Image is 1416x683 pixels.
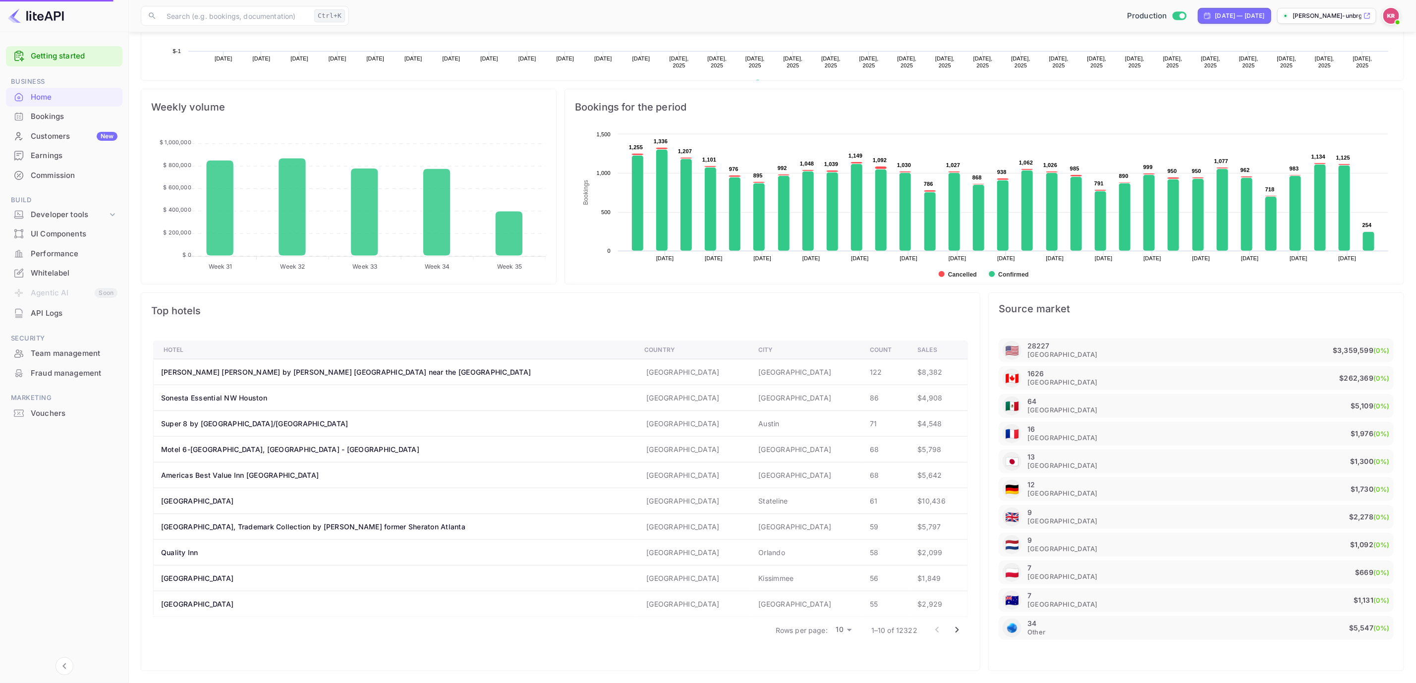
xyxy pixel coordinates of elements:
[1373,402,1390,410] span: (0%)
[97,132,117,141] div: New
[1003,341,1021,360] div: United States
[800,161,814,167] text: 1,048
[750,411,862,437] td: Austin
[253,56,271,61] text: [DATE]
[31,228,117,240] div: UI Components
[909,488,967,514] td: $10,436
[654,138,668,144] text: 1,336
[898,56,917,68] text: [DATE], 2025
[1005,367,1019,390] span: United States
[6,127,122,145] a: CustomersNew
[31,111,117,122] div: Bookings
[949,255,966,261] text: [DATE]
[1311,154,1326,160] text: 1,134
[636,359,750,385] td: [GEOGRAPHIC_DATA]
[1027,341,1050,350] p: 28227
[154,341,637,359] th: Hotel
[161,6,310,26] input: Search (e.g. bookings, documentation)
[6,107,122,125] a: Bookings
[1027,572,1098,581] span: [GEOGRAPHIC_DATA]
[290,56,308,61] text: [DATE]
[597,131,611,137] text: 1,500
[705,255,723,261] text: [DATE]
[1011,56,1030,68] text: [DATE], 2025
[776,625,828,635] p: Rows per page:
[1005,534,1019,556] span: United States
[1005,478,1019,501] span: United States
[1143,255,1161,261] text: [DATE]
[352,263,377,270] tspan: Week 33
[702,157,716,163] text: 1,101
[1353,56,1372,68] text: [DATE], 2025
[215,56,232,61] text: [DATE]
[1119,173,1129,179] text: 890
[678,148,692,154] text: 1,207
[862,359,909,385] td: 122
[281,263,305,270] tspan: Week 32
[1027,600,1098,609] span: [GEOGRAPHIC_DATA]
[6,364,122,383] div: Fraud management
[636,540,750,566] td: [GEOGRAPHIC_DATA]
[973,56,993,68] text: [DATE], 2025
[160,139,191,146] tspan: $ 1,000,000
[1163,56,1183,68] text: [DATE], 2025
[1373,541,1390,549] span: (0%)
[314,9,345,22] div: Ctrl+K
[636,341,750,359] th: Country
[597,170,611,176] text: 1,000
[707,56,727,68] text: [DATE], 2025
[31,348,117,359] div: Team management
[972,174,982,180] text: 868
[6,264,122,283] div: Whitelabel
[1003,563,1021,582] div: Poland
[1027,619,1036,627] p: 34
[832,623,855,637] div: 10
[594,56,612,61] text: [DATE]
[1046,255,1064,261] text: [DATE]
[6,76,122,87] span: Business
[1192,255,1210,261] text: [DATE]
[1043,162,1057,168] text: 1,026
[1027,536,1032,544] p: 9
[6,344,122,363] div: Team management
[821,56,841,68] text: [DATE], 2025
[31,368,117,379] div: Fraud management
[1373,596,1390,604] span: (0%)
[1027,397,1036,405] p: 64
[1027,591,1031,600] p: 7
[750,488,862,514] td: Stateline
[6,195,122,206] span: Build
[6,393,122,403] span: Marketing
[909,591,967,617] td: $2,929
[862,385,909,411] td: 86
[1019,160,1033,166] text: 1,062
[862,591,909,617] td: 55
[6,146,122,166] div: Earnings
[1070,166,1079,171] text: 985
[1003,591,1021,610] div: Australia
[824,161,838,167] text: 1,039
[1373,513,1390,521] span: (0%)
[31,92,117,103] div: Home
[6,127,122,146] div: CustomersNew
[636,488,750,514] td: [GEOGRAPHIC_DATA]
[1373,485,1390,493] span: (0%)
[518,56,536,61] text: [DATE]
[31,51,117,62] a: Getting started
[1351,428,1390,440] p: $1,976
[6,364,122,382] a: Fraud management
[750,385,862,411] td: [GEOGRAPHIC_DATA]
[154,566,637,591] th: [GEOGRAPHIC_DATA]
[31,150,117,162] div: Earnings
[1003,424,1021,443] div: France
[924,181,933,187] text: 786
[1003,508,1021,526] div: United Kingdom
[443,56,460,61] text: [DATE]
[1027,461,1098,470] span: [GEOGRAPHIC_DATA]
[871,625,917,635] p: 1–10 of 12322
[1373,624,1390,632] span: (0%)
[909,359,967,385] td: $8,382
[1293,11,1361,20] p: [PERSON_NAME]-unbrg.[PERSON_NAME]...
[873,157,887,163] text: 1,092
[1215,11,1265,20] div: [DATE] — [DATE]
